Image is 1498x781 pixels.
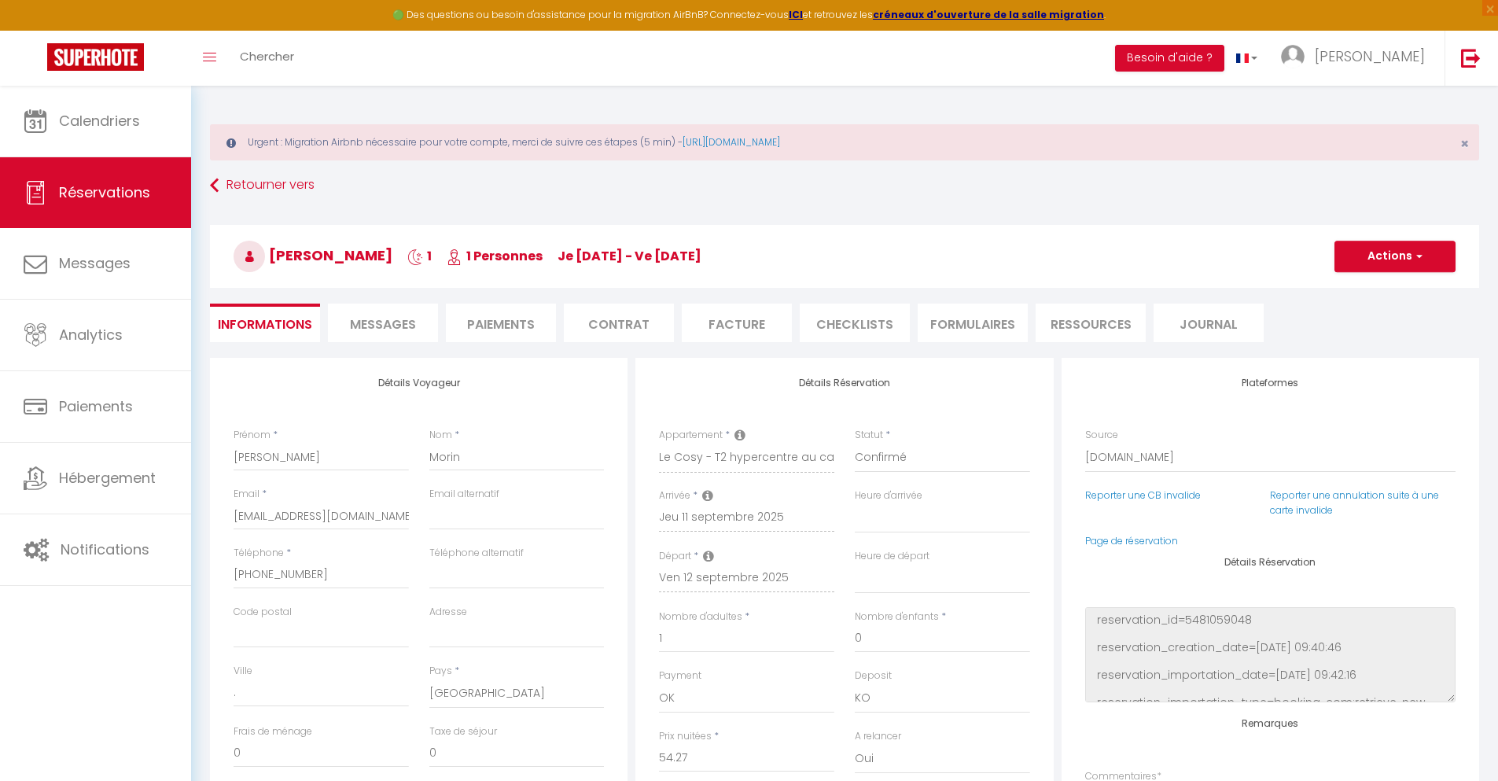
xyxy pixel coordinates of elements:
h4: Détails Réservation [659,378,1029,389]
span: 1 [407,247,432,265]
label: A relancer [855,729,901,744]
h4: Remarques [1085,718,1456,729]
label: Deposit [855,669,892,683]
li: Journal [1154,304,1264,342]
span: Paiements [59,396,133,416]
span: Notifications [61,540,149,559]
label: Heure de départ [855,549,929,564]
li: Contrat [564,304,674,342]
span: Messages [59,253,131,273]
button: Besoin d'aide ? [1115,45,1224,72]
div: Urgent : Migration Airbnb nécessaire pour votre compte, merci de suivre ces étapes (5 min) - [210,124,1479,160]
label: Code postal [234,605,292,620]
label: Statut [855,428,883,443]
li: CHECKLISTS [800,304,910,342]
label: Téléphone alternatif [429,546,524,561]
a: ... [PERSON_NAME] [1269,31,1445,86]
li: Paiements [446,304,556,342]
button: Ouvrir le widget de chat LiveChat [13,6,60,53]
span: je [DATE] - ve [DATE] [558,247,701,265]
label: Frais de ménage [234,724,312,739]
h4: Plateformes [1085,378,1456,389]
label: Pays [429,664,452,679]
label: Heure d'arrivée [855,488,922,503]
span: [PERSON_NAME] [234,245,392,265]
li: Ressources [1036,304,1146,342]
li: Facture [682,304,792,342]
h4: Détails Réservation [1085,557,1456,568]
a: [URL][DOMAIN_NAME] [683,135,780,149]
label: Payment [659,669,701,683]
label: Ville [234,664,252,679]
label: Téléphone [234,546,284,561]
span: [PERSON_NAME] [1315,46,1425,66]
span: Analytics [59,325,123,344]
label: Arrivée [659,488,690,503]
img: logout [1461,48,1481,68]
label: Nombre d'adultes [659,610,742,624]
label: Email [234,487,259,502]
li: FORMULAIRES [918,304,1028,342]
h4: Détails Voyageur [234,378,604,389]
label: Nombre d'enfants [855,610,939,624]
label: Email alternatif [429,487,499,502]
span: Chercher [240,48,294,64]
a: Reporter une annulation suite à une carte invalide [1270,488,1439,517]
label: Nom [429,428,452,443]
span: × [1460,134,1469,153]
li: Informations [210,304,320,342]
img: ... [1281,45,1305,68]
a: créneaux d'ouverture de la salle migration [873,8,1104,21]
img: Super Booking [47,43,144,71]
button: Close [1460,137,1469,151]
span: Hébergement [59,468,156,488]
span: Réservations [59,182,150,202]
a: Page de réservation [1085,534,1178,547]
button: Actions [1334,241,1456,272]
span: Messages [350,315,416,333]
label: Prix nuitées [659,729,712,744]
a: Retourner vers [210,171,1479,200]
span: Calendriers [59,111,140,131]
a: Chercher [228,31,306,86]
label: Adresse [429,605,467,620]
a: Reporter une CB invalide [1085,488,1201,502]
a: ICI [789,8,803,21]
span: 1 Personnes [447,247,543,265]
label: Appartement [659,428,723,443]
label: Source [1085,428,1118,443]
label: Prénom [234,428,271,443]
label: Taxe de séjour [429,724,497,739]
label: Départ [659,549,691,564]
